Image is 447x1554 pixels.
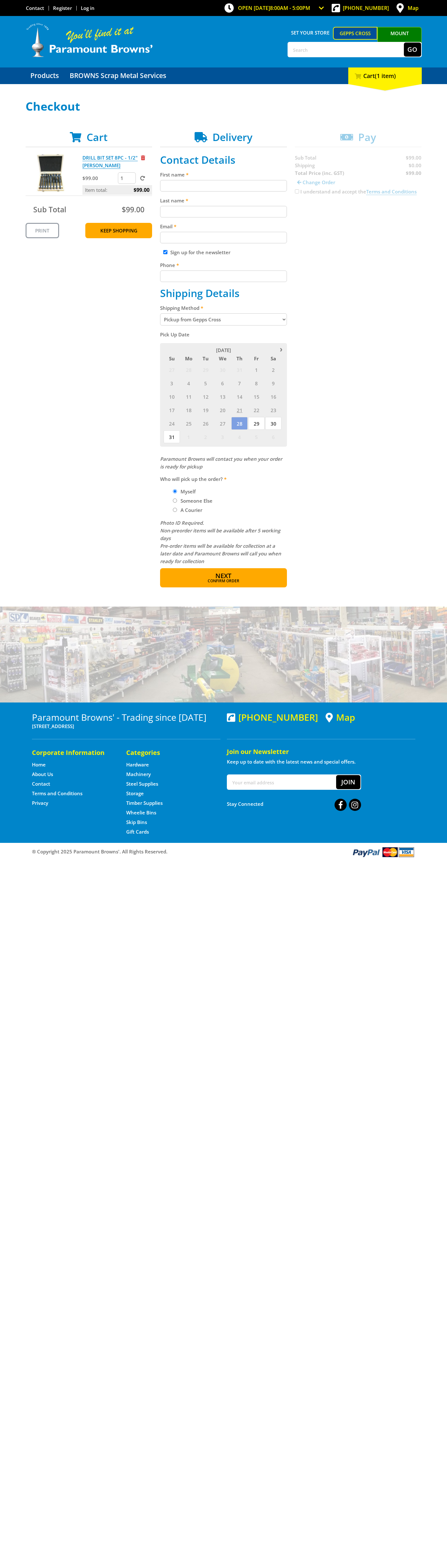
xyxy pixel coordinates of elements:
[26,22,153,58] img: Paramount Browns'
[214,377,231,389] span: 6
[164,377,180,389] span: 3
[333,27,377,40] a: Gepps Cross
[160,520,281,564] em: Photo ID Required. Non-preorder items will be available after 5 working days Pre-order items will...
[81,5,95,11] a: Log in
[197,354,214,363] span: Tu
[173,498,177,503] input: Please select who will pick up the order.
[404,43,421,57] button: Go
[238,4,310,12] span: OPEN [DATE]
[126,790,144,797] a: Go to the Storage page
[265,354,281,363] span: Sa
[227,758,415,765] p: Keep up to date with the latest news and special offers.
[248,404,265,416] span: 22
[33,204,66,215] span: Sub Total
[231,404,248,416] span: 21
[181,377,197,389] span: 4
[197,430,214,443] span: 2
[348,67,422,84] div: Cart
[231,430,248,443] span: 4
[351,846,415,858] img: PayPal, Mastercard, Visa accepted
[227,712,318,722] div: [PHONE_NUMBER]
[174,579,273,583] span: Confirm order
[265,390,281,403] span: 16
[87,130,108,144] span: Cart
[164,354,180,363] span: Su
[65,67,171,84] a: Go to the BROWNS Scrap Metal Services page
[26,223,59,238] a: Print
[181,390,197,403] span: 11
[126,748,208,757] h5: Categories
[326,712,355,723] a: View a map of Gepps Cross location
[248,377,265,389] span: 8
[164,404,180,416] span: 17
[160,171,287,178] label: First name
[160,456,282,470] em: Paramount Browns will contact you when your order is ready for pickup
[160,331,287,338] label: Pick Up Date
[126,828,149,835] a: Go to the Gift Cards page
[26,846,422,858] div: ® Copyright 2025 Paramount Browns'. All Rights Reserved.
[248,363,265,376] span: 1
[265,430,281,443] span: 6
[248,417,265,430] span: 29
[181,404,197,416] span: 18
[216,347,231,353] span: [DATE]
[32,722,220,730] p: [STREET_ADDRESS]
[122,204,144,215] span: $99.00
[32,771,53,778] a: Go to the About Us page
[265,377,281,389] span: 9
[181,363,197,376] span: 28
[160,271,287,282] input: Please enter your telephone number.
[178,495,215,506] label: Someone Else
[181,430,197,443] span: 1
[181,354,197,363] span: Mo
[126,771,151,778] a: Go to the Machinery page
[26,5,44,11] a: Go to the Contact page
[160,180,287,192] input: Please enter your first name.
[32,154,70,192] img: DRILL BIT SET 8PC - 1/2" SHANK SAE
[126,819,147,826] a: Go to the Skip Bins page
[32,800,48,806] a: Go to the Privacy page
[265,363,281,376] span: 2
[231,377,248,389] span: 7
[82,185,152,195] p: Item total:
[231,354,248,363] span: Th
[32,748,113,757] h5: Corporate Information
[377,27,422,51] a: Mount [PERSON_NAME]
[197,417,214,430] span: 26
[160,287,287,299] h2: Shipping Details
[82,154,138,169] a: DRILL BIT SET 8PC - 1/2" [PERSON_NAME]
[214,404,231,416] span: 20
[227,796,361,812] div: Stay Connected
[197,363,214,376] span: 29
[178,505,204,515] label: A Courier
[214,417,231,430] span: 27
[160,154,287,166] h2: Contact Details
[134,185,150,195] span: $99.00
[53,5,72,11] a: Go to the registration page
[248,390,265,403] span: 15
[214,354,231,363] span: We
[173,508,177,512] input: Please select who will pick up the order.
[173,489,177,493] input: Please select who will pick up the order.
[215,571,231,580] span: Next
[214,363,231,376] span: 30
[32,712,220,722] h3: Paramount Browns' - Trading since [DATE]
[227,775,336,789] input: Your email address
[141,154,145,161] a: Remove from cart
[336,775,360,789] button: Join
[160,568,287,587] button: Next Confirm order
[270,4,310,12] span: 8:00am - 5:00pm
[160,313,287,326] select: Please select a shipping method.
[126,761,149,768] a: Go to the Hardware page
[288,27,333,38] span: Set your store
[288,43,404,57] input: Search
[164,430,180,443] span: 31
[126,800,163,806] a: Go to the Timber Supplies page
[265,417,281,430] span: 30
[82,174,117,182] p: $99.00
[265,404,281,416] span: 23
[26,67,64,84] a: Go to the Products page
[160,475,287,483] label: Who will pick up the order?
[227,747,415,756] h5: Join our Newsletter
[231,417,248,430] span: 28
